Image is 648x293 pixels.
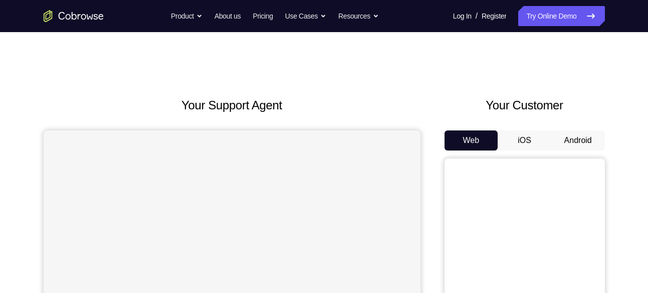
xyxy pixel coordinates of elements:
[445,96,605,114] h2: Your Customer
[482,6,506,26] a: Register
[214,6,241,26] a: About us
[253,6,273,26] a: Pricing
[518,6,604,26] a: Try Online Demo
[44,96,420,114] h2: Your Support Agent
[453,6,472,26] a: Log In
[285,6,326,26] button: Use Cases
[551,130,605,151] button: Android
[445,130,498,151] button: Web
[476,10,478,22] span: /
[338,6,379,26] button: Resources
[498,130,551,151] button: iOS
[44,10,104,22] a: Go to the home page
[171,6,202,26] button: Product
